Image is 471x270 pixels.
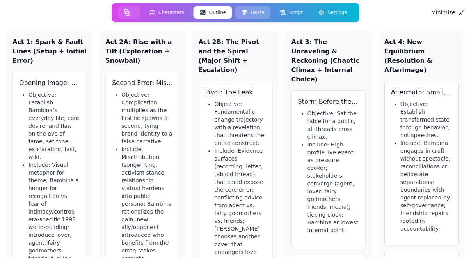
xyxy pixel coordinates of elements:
[121,91,173,145] li: Objective: Complication multiplies as the first lie spawns a second, tying brand identity to a fa...
[205,88,266,97] h3: Pivot: The Leak
[431,9,465,16] div: Minimize
[235,6,270,19] button: Beats
[307,141,359,234] li: Include: High-profile live event as pressure cooker; stakeholders converge (agent, lover, fairy g...
[312,6,353,19] button: Settings
[198,37,272,75] h2: Act 2B: The Pivot and the Spiral (Major Shift + Escalation)
[298,97,359,106] h3: Storm Before the Stage
[384,37,459,75] h2: Act 4: New Equilibrium (Resolution & Afterimage)
[19,78,80,88] h3: Opening Image: Bambina Before the Blast
[311,5,355,20] a: Settings
[192,5,234,20] a: Outline
[214,147,266,264] li: Include: Evidence surfaces (recording, letter, tabloid thread) that could expose the core error; ...
[391,88,452,97] h3: Aftermath: Small, Honest Rooms
[400,139,452,233] li: Include: Bambina engages in craft without spectacle; reconciliations or deliberate separations; b...
[12,37,87,65] h2: Act 1: Spark & Fault Lines (Setup + Initial Error)
[307,109,359,141] li: Objective: Set the table for a public, all-threads-cross climax.
[274,6,309,19] button: Script
[194,6,232,19] button: Outline
[400,100,452,139] li: Objective: Establish transformed state through behavior, not speeches.
[272,5,311,20] a: Script
[105,37,180,65] h2: Act 2A: Rise with a Tilt (Exploration + Snowball)
[143,6,190,19] button: Characters
[141,5,192,20] a: Characters
[124,9,130,16] img: storyboard
[214,100,266,147] li: Objective: Fundamentally change trajectory with a revelation that threatens the entire construct.
[112,78,173,88] h3: Second Error: Mistaken Identity, Brand Edition
[28,91,80,161] li: Objective: Establish Bambina’s everyday life, core desire, and flaw on the eve of fame; set tone:...
[291,37,366,84] h2: Act 3: The Unraveling & Reckoning (Chaotic Climax + Internal Choice)
[121,145,173,262] li: Include: Misattribution (songwriting, activism stance, relationship status) hardens into public p...
[234,5,272,20] a: Beats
